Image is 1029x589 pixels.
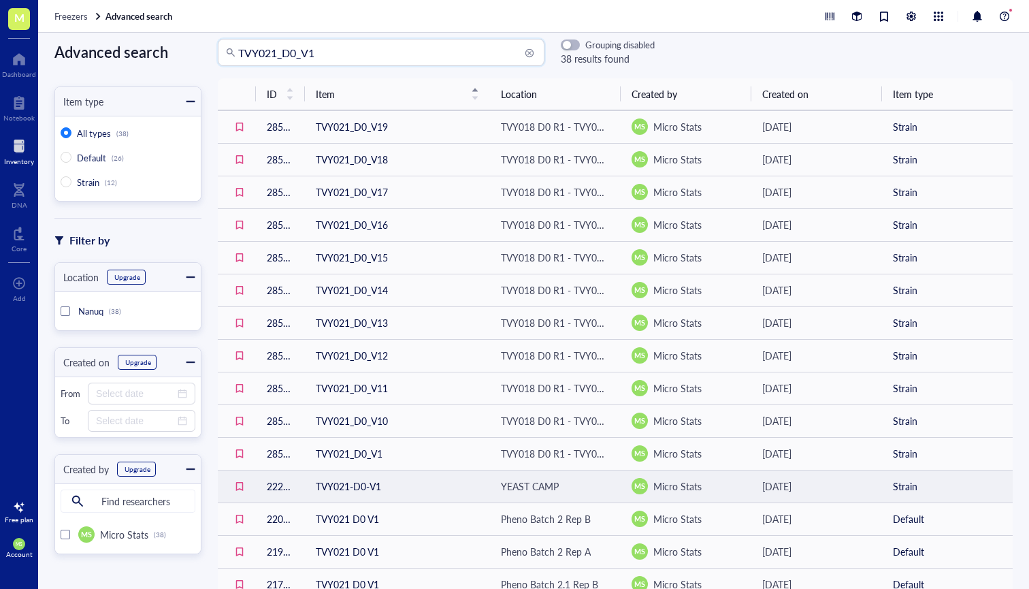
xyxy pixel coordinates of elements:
[882,306,1013,339] td: Strain
[634,219,645,230] span: MS
[256,503,305,535] td: 22002
[882,372,1013,404] td: Strain
[634,383,645,394] span: MS
[653,218,702,232] span: Micro Stats
[634,546,645,557] span: MS
[2,48,36,78] a: Dashboard
[882,470,1013,503] td: Strain
[256,143,305,176] td: 28583
[305,110,490,143] td: TVY021_D0_V19
[305,470,490,503] td: TVY021-D0-V1
[5,515,33,524] div: Free plan
[69,232,110,249] div: Filter by
[55,94,103,109] div: Item type
[125,465,150,473] div: Upgrade
[12,179,27,209] a: DNA
[762,544,871,559] div: [DATE]
[490,78,621,110] th: Location
[634,481,645,492] span: MS
[621,78,751,110] th: Created by
[882,535,1013,568] td: Default
[653,251,702,264] span: Micro Stats
[561,51,655,66] div: 38 results found
[762,152,871,167] div: [DATE]
[13,294,26,302] div: Add
[882,143,1013,176] td: Strain
[762,413,871,428] div: [DATE]
[501,315,610,330] div: TVY018 D0 R1 - TVY028 D0 R9
[653,349,702,362] span: Micro Stats
[501,413,610,428] div: TVY018 D0 R1 - TVY028 D0 R9
[653,479,702,493] span: Micro Stats
[305,208,490,241] td: TVY021_D0_V16
[55,462,109,477] div: Created by
[305,404,490,437] td: TVY021_D0_V10
[114,273,140,281] div: Upgrade
[256,208,305,241] td: 28581
[55,355,110,370] div: Created on
[634,285,645,296] span: MS
[585,39,655,51] div: Grouping disabled
[256,470,305,503] td: 22232
[653,414,702,428] span: Micro Stats
[105,10,175,22] a: Advanced search
[81,529,92,540] span: MS
[6,550,33,558] div: Account
[762,511,871,526] div: [DATE]
[634,350,645,361] span: MS
[882,274,1013,306] td: Strain
[305,176,490,208] td: TVY021_D0_V17
[762,348,871,363] div: [DATE]
[634,448,645,459] span: MS
[501,119,610,134] div: TVY018 D0 R1 - TVY028 D0 R9
[4,157,34,165] div: Inventory
[653,381,702,395] span: Micro Stats
[54,10,103,22] a: Freezers
[96,413,175,428] input: Select date
[256,372,305,404] td: 28576
[256,339,305,372] td: 28577
[4,136,34,165] a: Inventory
[2,70,36,78] div: Dashboard
[762,217,871,232] div: [DATE]
[112,154,124,162] div: (26)
[762,119,871,134] div: [DATE]
[882,437,1013,470] td: Strain
[751,78,882,110] th: Created on
[634,187,645,197] span: MS
[882,404,1013,437] td: Strain
[116,129,129,138] div: (38)
[78,304,103,317] span: Nanuq
[634,513,645,524] span: MS
[501,446,610,461] div: TVY018 D0 R1 - TVY028 D0 R9
[305,274,490,306] td: TVY021_D0_V14
[14,9,24,26] span: M
[882,503,1013,535] td: Default
[305,306,490,339] td: TVY021_D0_V13
[256,176,305,208] td: 28582
[305,241,490,274] td: TVY021_D0_V15
[154,530,166,539] div: (38)
[762,185,871,200] div: [DATE]
[501,250,610,265] div: TVY018 D0 R1 - TVY028 D0 R9
[653,153,702,166] span: Micro Stats
[501,381,610,396] div: TVY018 D0 R1 - TVY028 D0 R9
[634,415,645,426] span: MS
[634,154,645,165] span: MS
[653,283,702,297] span: Micro Stats
[100,528,148,541] span: Micro Stats
[256,404,305,437] td: 28575
[653,316,702,330] span: Micro Stats
[316,86,463,101] span: Item
[305,143,490,176] td: TVY021_D0_V18
[256,306,305,339] td: 28578
[256,78,305,110] th: ID
[882,339,1013,372] td: Strain
[12,201,27,209] div: DNA
[256,241,305,274] td: 28580
[882,110,1013,143] td: Strain
[762,250,871,265] div: [DATE]
[61,387,82,400] div: From
[54,10,88,22] span: Freezers
[125,358,151,366] div: Upgrade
